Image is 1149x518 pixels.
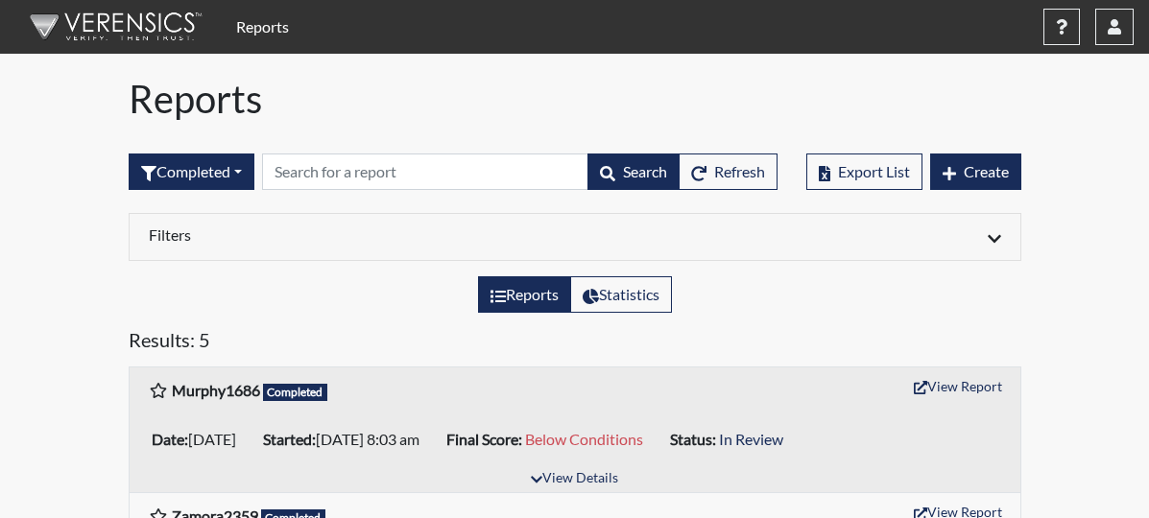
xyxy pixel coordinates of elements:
[152,430,188,448] b: Date:
[172,381,260,399] b: Murphy1686
[623,162,667,180] span: Search
[522,466,627,492] button: View Details
[446,430,522,448] b: Final Score:
[144,424,255,455] li: [DATE]
[255,424,439,455] li: [DATE] 8:03 am
[129,328,1021,359] h5: Results: 5
[262,153,588,190] input: Search by Registration ID, Interview Number, or Investigation Name.
[838,162,910,180] span: Export List
[129,153,254,190] button: Completed
[670,430,716,448] b: Status:
[263,430,316,448] b: Started:
[134,225,1016,248] div: Click to expand/collapse filters
[149,225,561,244] h6: Filters
[964,162,1009,180] span: Create
[930,153,1021,190] button: Create
[587,153,680,190] button: Search
[714,162,765,180] span: Refresh
[478,276,571,313] label: View the list of reports
[570,276,672,313] label: View statistics about completed interviews
[263,384,328,401] span: Completed
[525,430,643,448] span: Below Conditions
[679,153,778,190] button: Refresh
[905,371,1011,401] button: View Report
[228,8,297,46] a: Reports
[129,153,254,190] div: Filter by interview status
[806,153,922,190] button: Export List
[719,430,783,448] span: In Review
[129,77,1021,123] h1: Reports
